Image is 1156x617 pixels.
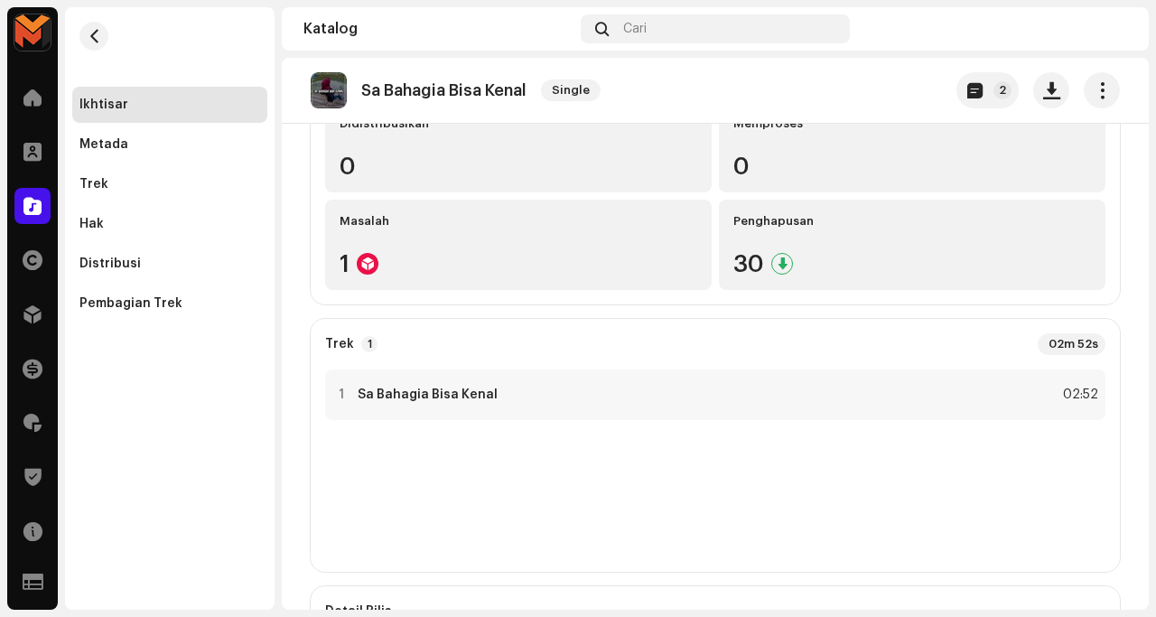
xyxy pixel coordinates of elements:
img: 2ae266a8-b9ee-4453-8fd4-e7a63f73ac57 [311,72,347,108]
re-m-nav-item: Metada [72,126,267,163]
re-m-nav-item: Trek [72,166,267,202]
img: 33c9722d-ea17-4ee8-9e7d-1db241e9a290 [14,14,51,51]
div: Hak [79,217,104,231]
p-badge: 2 [993,81,1011,99]
strong: Trek [325,337,354,351]
div: Masalah [340,214,697,229]
div: Penghapusan [733,214,1091,229]
div: Metada [79,137,128,152]
p: Sa Bahagia Bisa Kenal [361,81,527,100]
div: 02m 52s [1038,333,1105,355]
strong: Sa Bahagia Bisa Kenal [358,388,498,402]
re-m-nav-item: Distribusi [72,246,267,282]
p-badge: 1 [361,336,378,352]
span: Cari [623,22,647,36]
re-m-nav-item: Pembagian Trek [72,285,267,322]
div: Pembagian Trek [79,296,182,311]
button: 2 [956,72,1019,108]
div: Katalog [303,22,573,36]
re-m-nav-item: Ikhtisar [72,87,267,123]
div: Distribusi [79,257,141,271]
div: 02:52 [1058,384,1098,406]
div: Trek [79,177,108,192]
div: Ikhtisar [79,98,128,112]
re-m-nav-item: Hak [72,206,267,242]
span: Single [541,79,601,101]
img: c80ab357-ad41-45f9-b05a-ac2c454cf3ef [1098,14,1127,43]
